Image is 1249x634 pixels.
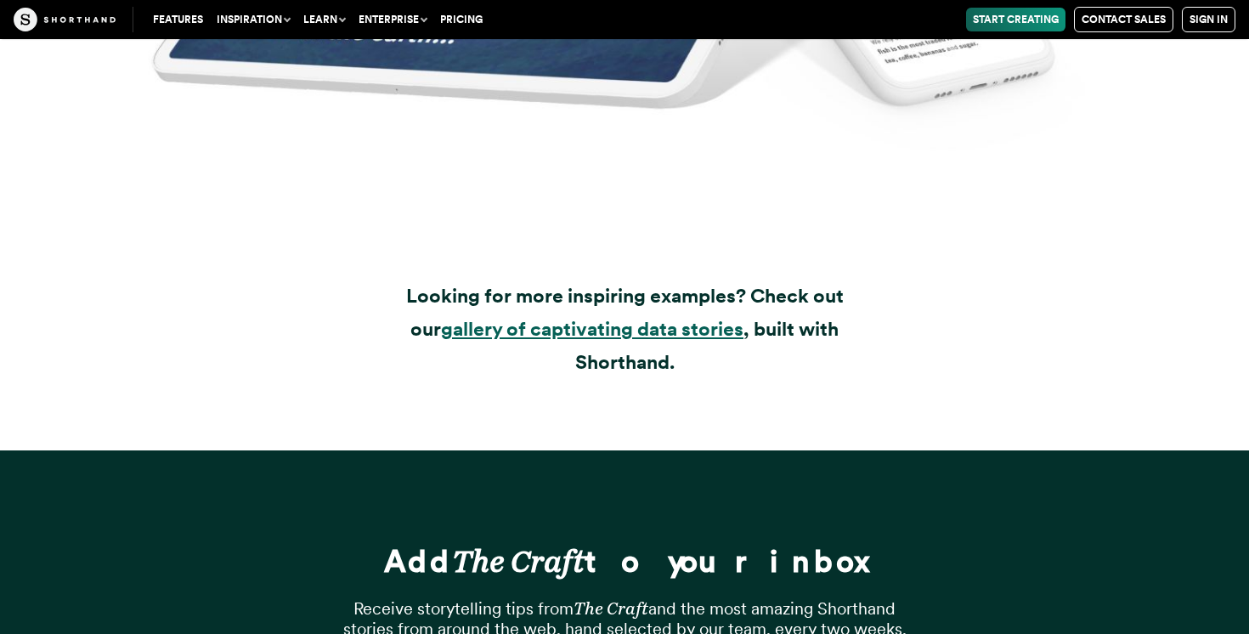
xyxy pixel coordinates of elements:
em: The Craft [452,542,585,580]
button: Learn [297,8,352,31]
img: The Craft [14,8,116,31]
a: Contact Sales [1074,7,1173,32]
a: Start Creating [966,8,1065,31]
a: Features [146,8,210,31]
button: Inspiration [210,8,297,31]
a: Sign in [1182,7,1235,32]
strong: Looking for more inspiring examples? Check out our [406,284,844,341]
a: Pricing [433,8,489,31]
a: gallery of captivating data stories [441,317,743,341]
em: The Craft [574,598,648,619]
button: Enterprise [352,8,433,31]
h3: Add to your inbox [327,546,922,577]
